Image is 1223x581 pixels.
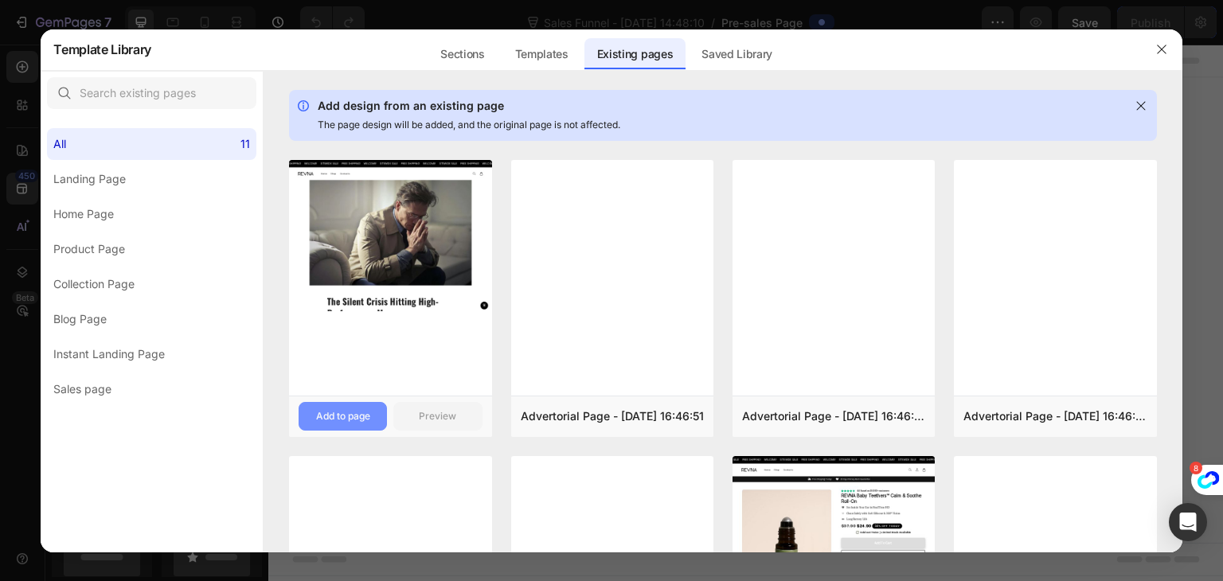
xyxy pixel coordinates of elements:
[419,409,456,423] div: Preview
[299,402,387,431] button: Add to page
[358,273,599,292] div: Start building with Sections/Elements or
[53,345,165,364] div: Instant Landing Page
[1169,503,1207,541] div: Open Intercom Messenger
[47,77,256,109] input: Search existing pages
[53,170,126,189] div: Landing Page
[506,305,641,337] button: Explore templates
[316,409,370,423] div: Add to page
[53,275,135,294] div: Collection Page
[584,38,686,70] div: Existing pages
[502,38,581,70] div: Templates
[318,96,1125,115] div: Add design from an existing page
[289,160,491,312] img: -pages-advertorial-page-sep-7-11-59-38_portrait.jpg
[689,38,785,70] div: Saved Library
[963,407,1147,426] div: Advertorial Page - [DATE] 16:46:42
[742,407,925,426] div: Advertorial Page - [DATE] 16:46:47
[428,38,497,70] div: Sections
[393,402,482,431] button: Preview
[371,394,585,407] div: Start with Generating from URL or image
[53,29,151,70] h2: Template Library
[53,135,66,154] div: All
[53,240,125,259] div: Product Page
[240,135,250,154] div: 11
[53,205,114,224] div: Home Page
[318,115,1125,135] div: The page design will be added, and the original page is not affected.
[315,305,497,337] button: Use existing page designs
[53,380,111,399] div: Sales page
[53,310,107,329] div: Blog Page
[521,407,704,426] div: Advertorial Page - [DATE] 16:46:51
